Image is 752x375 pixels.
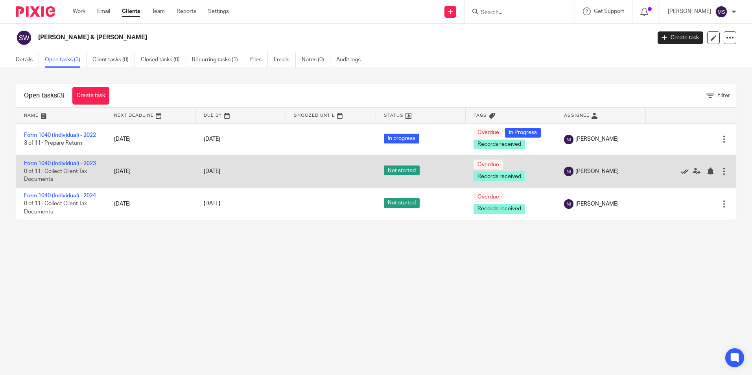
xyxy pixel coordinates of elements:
td: [DATE] [106,123,196,155]
a: Files [250,52,268,68]
span: Status [384,113,404,118]
img: svg%3E [715,6,728,18]
img: svg%3E [16,29,32,46]
a: Email [97,7,110,15]
a: Open tasks (3) [45,52,87,68]
span: [PERSON_NAME] [575,135,619,143]
span: 3 of 11 · Prepare Return [24,141,82,146]
p: [PERSON_NAME] [668,7,711,15]
img: svg%3E [564,135,573,144]
a: Create task [72,87,109,105]
span: Records received [474,140,525,149]
h1: Open tasks [24,92,65,100]
input: Search [480,9,551,17]
span: In Progress [505,128,541,138]
span: Not started [384,165,420,175]
span: Not started [384,198,420,208]
a: Notes (0) [302,52,330,68]
span: [DATE] [204,169,220,174]
span: 0 of 11 · Collect Client Tax Documents [24,169,87,182]
a: Audit logs [336,52,367,68]
span: Tags [474,113,487,118]
span: Overdue [474,160,503,169]
span: Filter [717,93,730,98]
span: Get Support [594,9,624,14]
a: Mark as done [681,167,693,175]
span: Overdue [474,192,503,202]
span: 0 of 11 · Collect Client Tax Documents [24,201,87,215]
a: Clients [122,7,140,15]
img: svg%3E [564,167,573,176]
a: Recurring tasks (1) [192,52,244,68]
span: Records received [474,171,525,181]
a: Details [16,52,39,68]
img: Pixie [16,6,55,17]
span: (3) [57,92,65,99]
h2: [PERSON_NAME] & [PERSON_NAME] [38,33,524,42]
a: Form 1040 (Individual) - 2023 [24,161,96,166]
a: Reports [177,7,196,15]
a: Settings [208,7,229,15]
a: Client tasks (0) [92,52,135,68]
a: Form 1040 (Individual) - 2022 [24,132,96,138]
a: Emails [274,52,296,68]
a: Create task [658,31,703,44]
span: Snoozed Until [294,113,335,118]
img: svg%3E [564,199,573,209]
span: Records received [474,204,525,214]
span: [DATE] [204,201,220,207]
a: Form 1040 (Individual) - 2024 [24,193,96,199]
td: [DATE] [106,155,196,187]
span: [PERSON_NAME] [575,167,619,175]
span: In progress [384,134,419,143]
td: [DATE] [106,187,196,220]
a: Team [152,7,165,15]
a: Work [73,7,85,15]
a: Closed tasks (0) [141,52,186,68]
span: Overdue [474,128,503,138]
span: [DATE] [204,136,220,142]
span: [PERSON_NAME] [575,200,619,208]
